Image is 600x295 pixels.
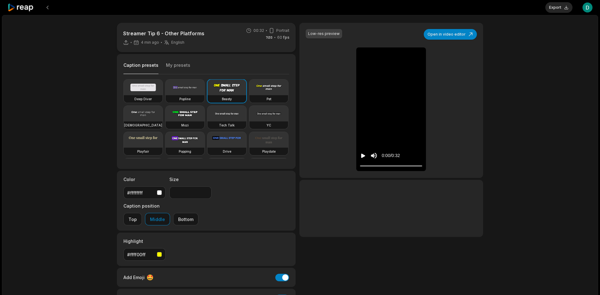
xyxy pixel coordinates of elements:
label: Size [169,176,212,183]
div: #ffffffff [127,189,154,196]
span: 60 [277,35,289,40]
h3: Pet [267,96,271,101]
h3: Popping [179,149,191,154]
h3: Beasty [222,96,232,101]
span: 00:32 [253,28,264,33]
h3: Popline [179,96,191,101]
button: Middle [145,213,170,225]
span: Portrait [276,28,289,33]
h3: Deep Diver [134,96,152,101]
div: 0:00 / 0:32 [382,152,400,159]
button: Play video [360,150,366,161]
button: Top [123,213,142,225]
button: Mute sound [370,152,378,160]
div: #ffff00ff [127,251,154,258]
span: Add Emoji [123,274,145,281]
h3: YC [267,123,271,128]
span: fps [283,35,289,40]
button: Caption presets [123,62,158,74]
button: Open in video editor [424,29,477,40]
label: Color [123,176,166,183]
button: Export [545,2,572,13]
button: #ffffffff [123,186,166,199]
label: Highlight [123,238,166,244]
h3: Tech Talk [219,123,235,128]
label: Caption position [123,203,198,209]
h3: Drive [223,149,231,154]
button: #ffff00ff [123,248,166,261]
h3: Playfair [137,149,149,154]
h3: Playdate [262,149,276,154]
span: 4 min ago [141,40,159,45]
button: Bottom [173,213,198,225]
h3: Mozi [181,123,189,128]
button: My presets [166,62,190,74]
span: English [171,40,184,45]
div: Low-res preview [308,31,340,37]
p: Streamer Tip 6 - Other Platforms [123,30,204,37]
span: 🤩 [147,273,153,282]
h3: [DEMOGRAPHIC_DATA] [124,123,162,128]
